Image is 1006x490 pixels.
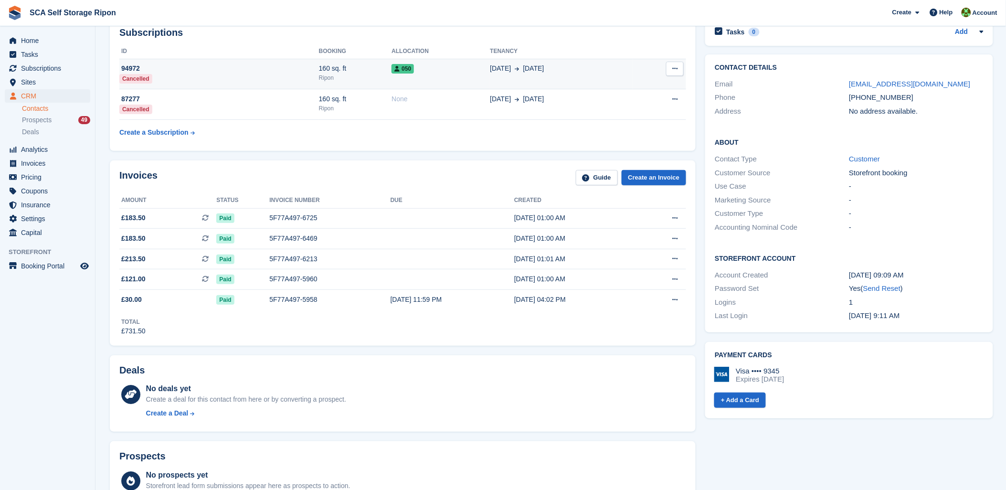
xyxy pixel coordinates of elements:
[119,451,166,462] h2: Prospects
[5,184,90,198] a: menu
[576,170,618,186] a: Guide
[849,168,983,179] div: Storefront booking
[715,92,849,103] div: Phone
[146,408,189,418] div: Create a Deal
[849,80,970,88] a: [EMAIL_ADDRESS][DOMAIN_NAME]
[21,184,78,198] span: Coupons
[849,181,983,192] div: -
[514,274,638,284] div: [DATE] 01:00 AM
[715,297,849,308] div: Logins
[121,234,146,244] span: £183.50
[21,48,78,61] span: Tasks
[269,274,390,284] div: 5F77A497-5960
[715,270,849,281] div: Account Created
[849,106,983,117] div: No address available.
[715,137,983,147] h2: About
[715,64,983,72] h2: Contact Details
[392,44,490,59] th: Allocation
[216,193,269,208] th: Status
[5,62,90,75] a: menu
[863,284,900,292] a: Send Reset
[5,48,90,61] a: menu
[119,124,195,141] a: Create a Subscription
[715,168,849,179] div: Customer Source
[849,297,983,308] div: 1
[514,213,638,223] div: [DATE] 01:00 AM
[392,64,414,74] span: 050
[216,275,234,284] span: Paid
[319,74,392,82] div: Ripon
[749,28,760,36] div: 0
[523,94,544,104] span: [DATE]
[146,383,346,394] div: No deals yet
[715,310,849,321] div: Last Login
[955,27,968,38] a: Add
[119,193,216,208] th: Amount
[892,8,911,17] span: Create
[514,295,638,305] div: [DATE] 04:02 PM
[22,116,52,125] span: Prospects
[119,27,686,38] h2: Subscriptions
[8,6,22,20] img: stora-icon-8386f47178a22dfd0bd8f6a31ec36ba5ce8667c1dd55bd0f319d3a0aa187defe.svg
[5,212,90,225] a: menu
[21,198,78,212] span: Insurance
[5,157,90,170] a: menu
[715,106,849,117] div: Address
[216,213,234,223] span: Paid
[514,193,638,208] th: Created
[5,198,90,212] a: menu
[216,295,234,305] span: Paid
[715,283,849,294] div: Password Set
[146,394,346,405] div: Create a deal for this contact from here or by converting a prospect.
[269,213,390,223] div: 5F77A497-6725
[5,34,90,47] a: menu
[514,254,638,264] div: [DATE] 01:01 AM
[392,94,490,104] div: None
[861,284,903,292] span: ( )
[5,143,90,156] a: menu
[119,74,152,84] div: Cancelled
[216,234,234,244] span: Paid
[514,234,638,244] div: [DATE] 01:00 AM
[319,44,392,59] th: Booking
[319,104,392,113] div: Ripon
[121,326,146,336] div: £731.50
[5,226,90,239] a: menu
[490,64,511,74] span: [DATE]
[121,254,146,264] span: £213.50
[715,253,983,263] h2: Storefront Account
[715,181,849,192] div: Use Case
[962,8,971,17] img: Kelly Neesham
[391,295,514,305] div: [DATE] 11:59 PM
[849,208,983,219] div: -
[22,127,90,137] a: Deals
[269,234,390,244] div: 5F77A497-6469
[714,367,730,382] img: Visa Logo
[21,226,78,239] span: Capital
[714,393,766,408] a: + Add a Card
[121,213,146,223] span: £183.50
[849,311,900,320] time: 2025-05-23 08:11:51 UTC
[119,44,319,59] th: ID
[715,208,849,219] div: Customer Type
[849,222,983,233] div: -
[715,222,849,233] div: Accounting Nominal Code
[21,75,78,89] span: Sites
[973,8,997,18] span: Account
[269,193,390,208] th: Invoice number
[849,270,983,281] div: [DATE] 09:09 AM
[269,295,390,305] div: 5F77A497-5958
[940,8,953,17] span: Help
[849,155,880,163] a: Customer
[490,94,511,104] span: [DATE]
[146,408,346,418] a: Create a Deal
[146,469,350,481] div: No prospects yet
[216,255,234,264] span: Paid
[622,170,687,186] a: Create an Invoice
[319,94,392,104] div: 160 sq. ft
[22,104,90,113] a: Contacts
[715,79,849,90] div: Email
[21,259,78,273] span: Booking Portal
[22,128,39,137] span: Deals
[21,212,78,225] span: Settings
